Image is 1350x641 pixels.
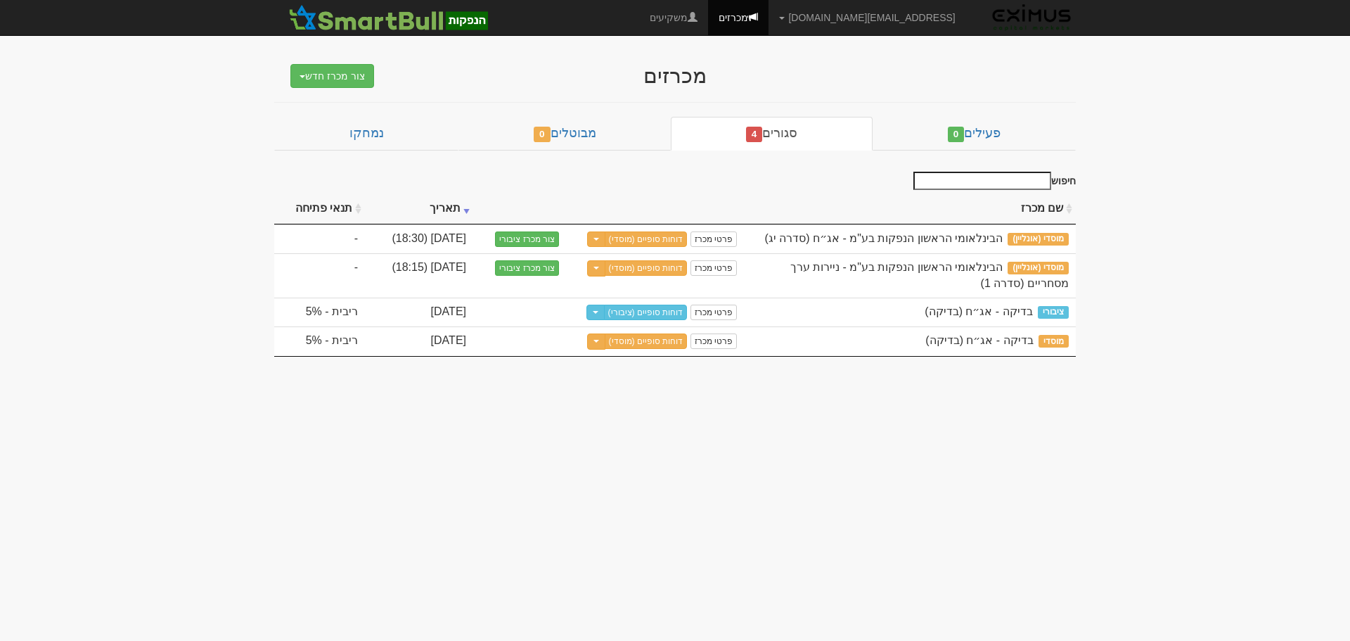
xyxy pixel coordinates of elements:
[365,193,473,224] th: תאריך : activate to sort column ascending
[925,305,1032,317] span: בדיקה - אג״ח (בדיקה)
[604,305,688,320] a: דוחות סופיים (ציבורי)
[274,117,458,151] a: נמחקו
[274,326,365,356] td: ריבית - 5%
[458,117,671,151] a: מבוטלים
[690,231,737,247] a: פרטי מכרז
[365,326,473,356] td: [DATE]
[690,305,737,320] a: פרטי מכרז
[671,117,873,151] a: סגורים
[274,253,365,298] td: -
[290,64,374,88] button: צור מכרז חדש
[1008,262,1069,274] span: מוסדי (אונליין)
[605,260,688,276] a: דוחות סופיים (מוסדי)
[365,298,473,327] td: [DATE]
[605,334,688,349] a: דוחות סופיים (מוסדי)
[873,117,1076,151] a: פעילים
[534,127,551,142] span: 0
[790,261,1069,289] span: הבינלאומי הראשון הנפקות בע"מ - ניירות ערך מסחריים (סדרה 1)
[913,172,1051,190] input: חיפוש
[605,231,688,247] a: דוחות סופיים (מוסדי)
[746,127,763,142] span: 4
[365,253,473,298] td: [DATE] (18:15)
[765,232,1003,244] span: הבינלאומי הראשון הנפקות בע"מ - אג״ח (סדרה יג)
[495,260,559,276] button: צור מכרז ציבורי
[925,334,1033,346] span: בדיקה - אג״ח (בדיקה)
[1038,306,1069,319] span: ציבורי
[274,193,365,224] th: תנאי פתיחה : activate to sort column ascending
[1039,335,1069,348] span: מוסדי
[690,260,737,276] a: פרטי מכרז
[1008,233,1069,246] span: מוסדי (אונליין)
[690,334,737,349] a: פרטי מכרז
[948,127,965,142] span: 0
[285,4,491,32] img: SmartBull Logo
[274,298,365,327] td: ריבית - 5%
[744,193,1076,224] th: שם מכרז : activate to sort column ascending
[908,172,1076,190] label: חיפוש
[274,224,365,254] td: -
[365,224,473,254] td: [DATE] (18:30)
[495,231,559,247] button: צור מכרז ציבורי
[401,64,949,87] div: מכרזים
